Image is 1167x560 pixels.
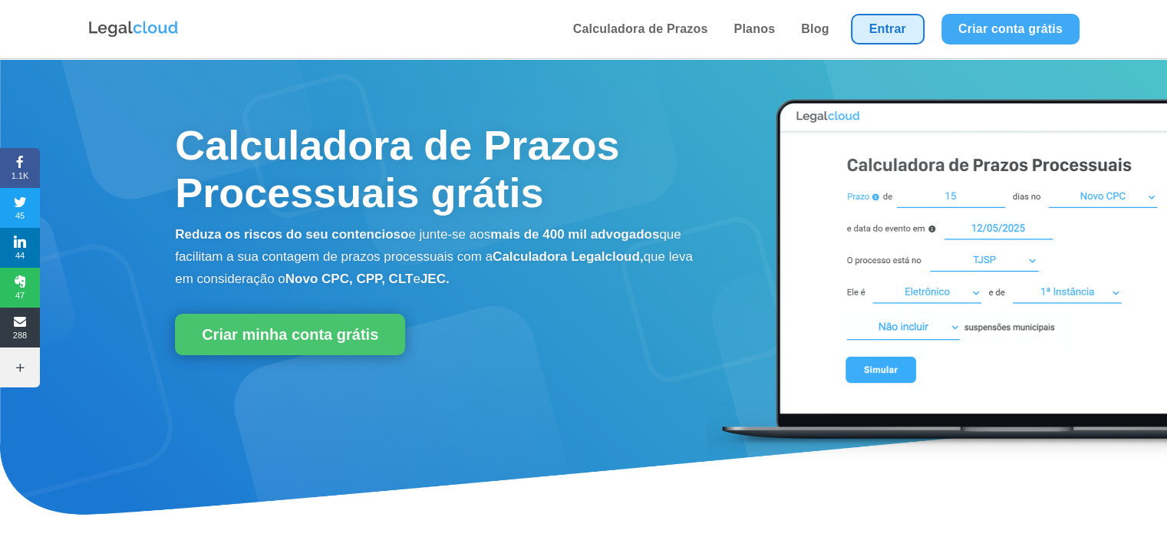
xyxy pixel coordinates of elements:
[707,83,1167,460] img: Calculadora de Prazos Processuais Legalcloud
[707,449,1167,462] a: Calculadora de Prazos Processuais Legalcloud
[493,249,644,264] b: Calculadora Legalcloud,
[175,227,408,242] b: Reduza os riscos do seu contencioso
[490,227,659,242] b: mais de 400 mil advogados
[175,122,619,216] span: Calculadora de Prazos Processuais grátis
[941,14,1080,44] a: Criar conta grátis
[851,14,925,44] a: Entrar
[420,272,450,286] b: JEC.
[175,224,700,290] p: e junte-se aos que facilitam a sua contagem de prazos processuais com a que leva em consideração o e
[175,314,405,355] a: Criar minha conta grátis
[87,19,180,39] img: Logo da Legalcloud
[285,272,414,286] b: Novo CPC, CPP, CLT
